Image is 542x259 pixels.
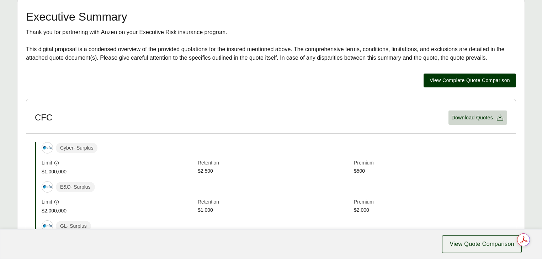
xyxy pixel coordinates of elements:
span: $2,500 [198,167,351,176]
span: GL - Surplus [56,221,91,231]
span: $1,000,000 [42,168,195,176]
span: $500 [354,167,507,176]
span: $2,000,000 [42,207,195,215]
span: Retention [198,198,351,206]
span: Cyber - Surplus [56,143,97,153]
span: View Complete Quote Comparison [430,77,510,84]
span: Limit [42,159,52,167]
h3: CFC [35,112,52,123]
span: Limit [42,198,52,206]
span: Download Quotes [451,114,493,122]
span: $2,000 [354,206,507,215]
img: CFC [42,221,53,231]
span: Premium [354,159,507,167]
button: Download Quotes [448,110,507,125]
img: CFC [42,182,53,192]
h2: Executive Summary [26,11,516,22]
button: View Quote Comparison [442,235,522,253]
span: Retention [198,159,351,167]
span: View Quote Comparison [450,240,514,248]
img: CFC [42,142,53,153]
div: Thank you for partnering with Anzen on your Executive Risk insurance program. This digital propos... [26,28,516,62]
span: Premium [354,198,507,206]
span: $1,000 [198,206,351,215]
span: E&O - Surplus [56,182,95,192]
button: View Complete Quote Comparison [424,74,516,87]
